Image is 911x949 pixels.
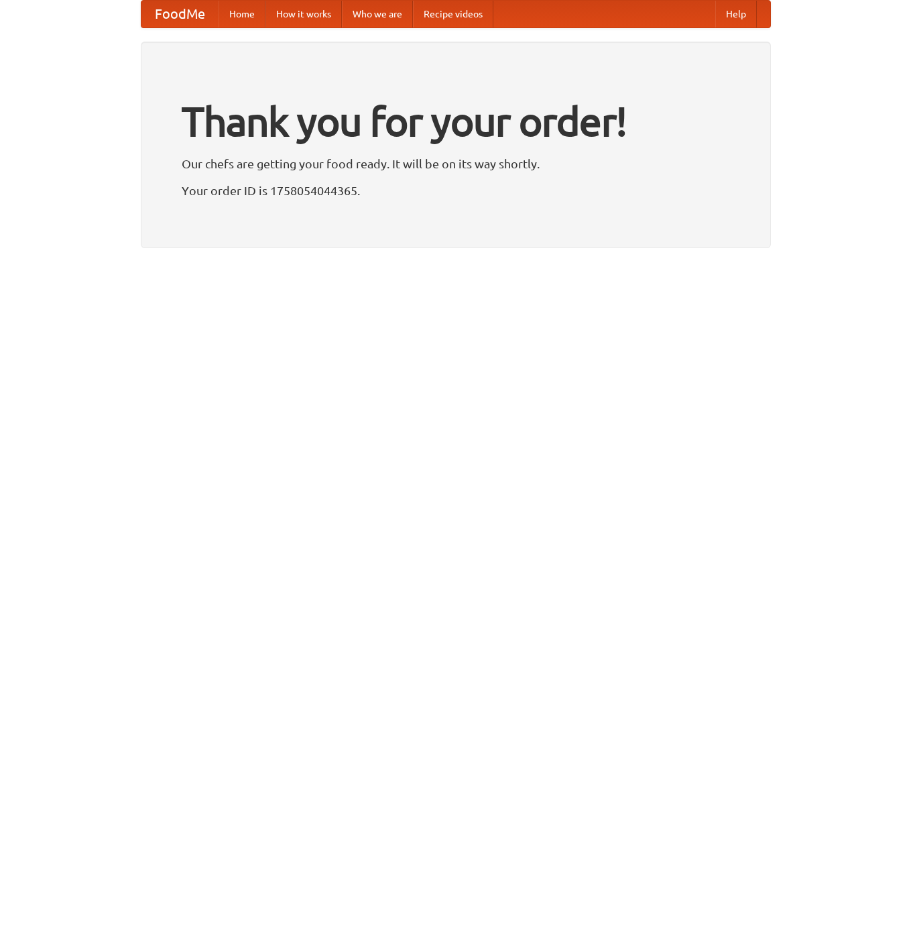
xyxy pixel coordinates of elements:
a: Help [715,1,757,27]
p: Our chefs are getting your food ready. It will be on its way shortly. [182,154,730,174]
a: FoodMe [141,1,219,27]
h1: Thank you for your order! [182,89,730,154]
a: Home [219,1,265,27]
p: Your order ID is 1758054044365. [182,180,730,201]
a: Recipe videos [413,1,493,27]
a: How it works [265,1,342,27]
a: Who we are [342,1,413,27]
